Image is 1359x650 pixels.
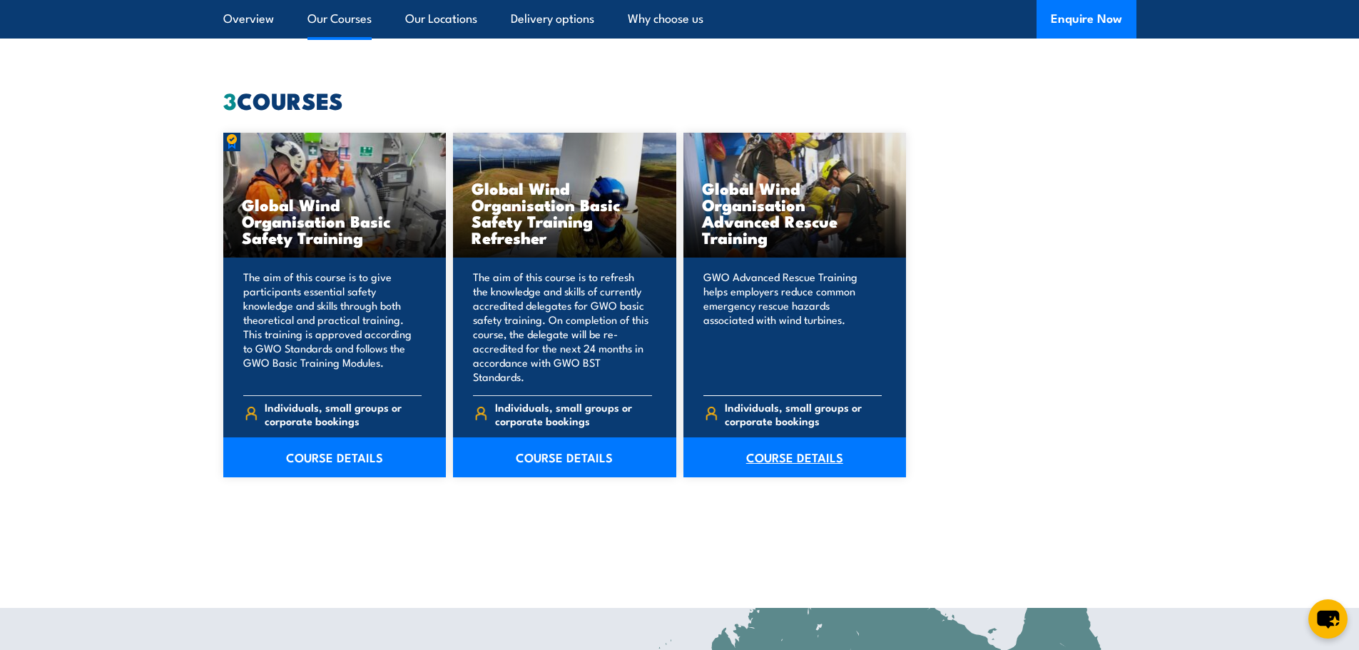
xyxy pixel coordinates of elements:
h2: COURSES [223,90,1136,110]
span: Individuals, small groups or corporate bookings [495,400,652,427]
h3: Global Wind Organisation Basic Safety Training [242,196,428,245]
p: GWO Advanced Rescue Training helps employers reduce common emergency rescue hazards associated wi... [703,270,882,384]
a: COURSE DETAILS [453,437,676,477]
button: chat-button [1308,599,1348,639]
strong: 3 [223,82,237,118]
span: Individuals, small groups or corporate bookings [265,400,422,427]
h3: Global Wind Organisation Advanced Rescue Training [702,180,888,245]
p: The aim of this course is to give participants essential safety knowledge and skills through both... [243,270,422,384]
a: COURSE DETAILS [683,437,907,477]
a: COURSE DETAILS [223,437,447,477]
h3: Global Wind Organisation Basic Safety Training Refresher [472,180,658,245]
span: Individuals, small groups or corporate bookings [725,400,882,427]
p: The aim of this course is to refresh the knowledge and skills of currently accredited delegates f... [473,270,652,384]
